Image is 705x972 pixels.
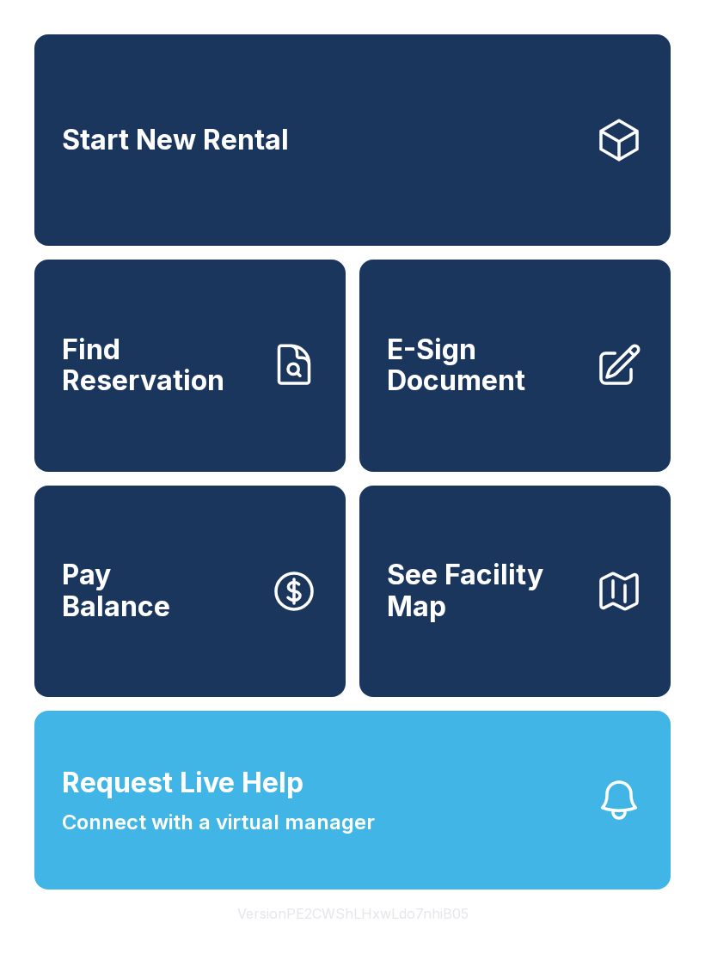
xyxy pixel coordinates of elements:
span: Find Reservation [62,334,256,397]
span: See Facility Map [387,559,581,622]
span: Pay Balance [62,559,170,622]
a: PayBalance [34,486,346,697]
button: Request Live HelpConnect with a virtual manager [34,711,671,889]
a: Start New Rental [34,34,671,246]
span: Start New Rental [62,125,289,156]
span: E-Sign Document [387,334,581,397]
span: Request Live Help [62,762,303,804]
a: Find Reservation [34,260,346,471]
button: VersionPE2CWShLHxwLdo7nhiB05 [224,889,482,938]
a: E-Sign Document [359,260,671,471]
button: See Facility Map [359,486,671,697]
span: Connect with a virtual manager [62,807,375,838]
